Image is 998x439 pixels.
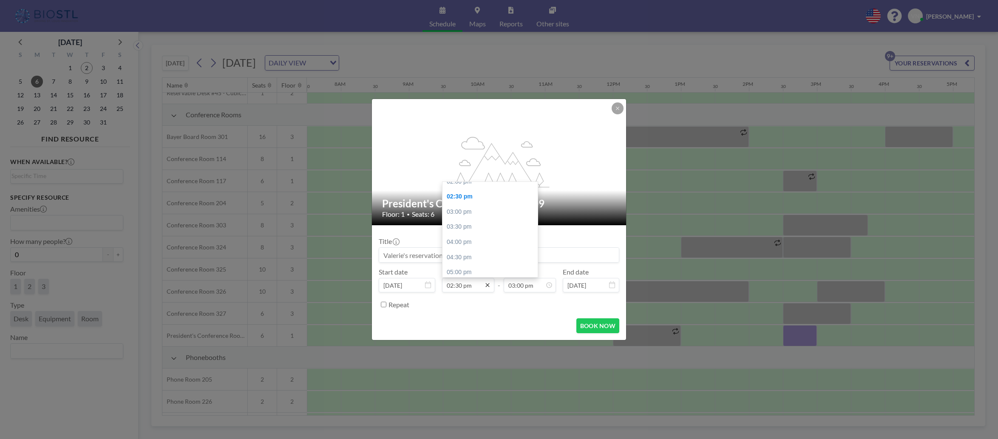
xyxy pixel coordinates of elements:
span: - [498,271,500,289]
div: 02:00 pm [442,174,542,190]
span: Floor: 1 [382,210,405,218]
span: • [407,211,410,218]
div: 03:30 pm [442,219,542,235]
div: 03:00 pm [442,204,542,220]
div: 04:30 pm [442,250,542,265]
label: Start date [379,268,408,276]
input: Valerie's reservation [379,248,619,262]
button: BOOK NOW [576,318,619,333]
div: 02:30 pm [442,189,542,204]
div: 04:00 pm [442,235,542,250]
label: End date [563,268,589,276]
g: flex-grow: 1.2; [449,136,550,187]
label: Title [379,237,399,246]
div: 05:00 pm [442,265,542,280]
label: Repeat [388,300,409,309]
h2: President's Conference Room - 109 [382,197,617,210]
span: Seats: 6 [412,210,434,218]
